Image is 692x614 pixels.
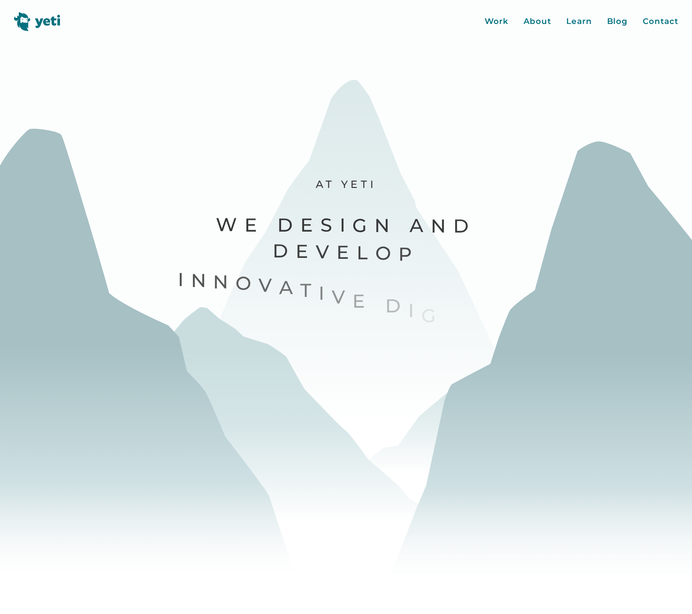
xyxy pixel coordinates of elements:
span: D [277,213,300,237]
span: g [352,213,374,238]
span: n [191,268,213,293]
a: Work [485,16,509,28]
span: i [340,213,353,237]
span: n [431,214,453,238]
img: Yeti logo [14,12,61,31]
span: a [410,213,431,238]
a: About [524,16,552,28]
span: e [300,213,320,237]
p: At Yeti [176,178,517,192]
span: I [178,267,191,291]
a: Blog [607,16,628,28]
a: Contact [643,16,678,28]
span: d [453,214,476,238]
span: n [374,213,397,238]
span: e [244,213,265,237]
span: s [320,213,340,237]
span: W [216,213,244,237]
a: Learn [566,16,592,28]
